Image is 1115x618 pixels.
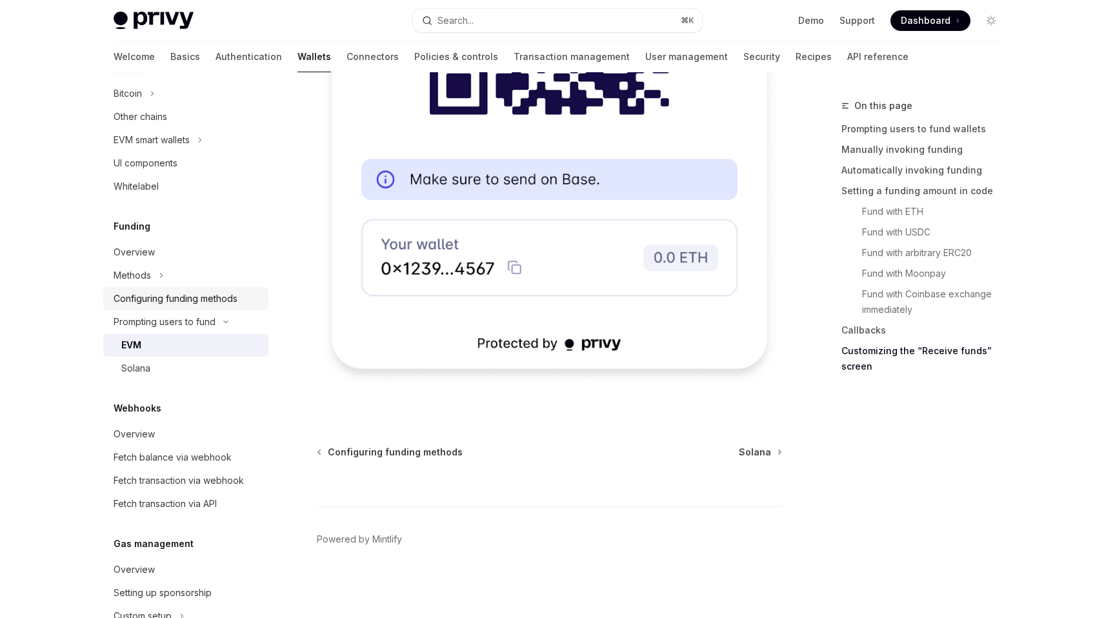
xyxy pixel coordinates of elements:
a: Basics [170,41,200,72]
a: Fund with ETH [862,201,1012,222]
div: Overview [114,244,155,260]
div: Overview [114,562,155,577]
div: Configuring funding methods [114,291,237,306]
a: Fund with arbitrary ERC20 [862,243,1012,263]
button: Search...⌘K [413,9,702,32]
div: EVM smart wallets [114,132,190,148]
div: Methods [114,268,151,283]
h5: Funding [114,219,150,234]
div: Bitcoin [114,86,142,101]
a: EVM [103,334,268,357]
div: Prompting users to fund [114,314,216,330]
a: Setting a funding amount in code [841,181,1012,201]
a: Callbacks [841,320,1012,341]
a: Fetch transaction via webhook [103,469,268,492]
a: Security [743,41,780,72]
div: UI components [114,155,177,171]
a: Whitelabel [103,175,268,198]
a: Recipes [796,41,832,72]
a: Dashboard [890,10,970,31]
div: Fetch balance via webhook [114,450,232,465]
a: Solana [103,357,268,380]
a: Automatically invoking funding [841,160,1012,181]
div: Fetch transaction via webhook [114,473,244,488]
h5: Gas management [114,536,194,552]
div: Solana [121,361,150,376]
a: Policies & controls [414,41,498,72]
a: Powered by Mintlify [317,533,402,546]
h5: Webhooks [114,401,161,416]
a: Transaction management [514,41,630,72]
a: Wallets [297,41,331,72]
div: Search... [437,13,474,28]
a: Overview [103,241,268,264]
span: Solana [739,446,771,459]
a: Support [839,14,875,27]
a: Prompting users to fund wallets [841,119,1012,139]
a: Fetch balance via webhook [103,446,268,469]
a: Authentication [216,41,282,72]
button: Toggle dark mode [981,10,1001,31]
a: Manually invoking funding [841,139,1012,160]
span: Dashboard [901,14,950,27]
div: Setting up sponsorship [114,585,212,601]
div: Whitelabel [114,179,159,194]
a: Other chains [103,105,268,128]
span: ⌘ K [681,15,694,26]
a: Configuring funding methods [103,287,268,310]
img: light logo [114,12,194,30]
a: Solana [739,446,781,459]
a: Connectors [347,41,399,72]
div: Fetch transaction via API [114,496,217,512]
a: User management [645,41,728,72]
span: On this page [854,98,912,114]
a: Fund with USDC [862,222,1012,243]
span: Configuring funding methods [328,446,463,459]
a: Fund with Moonpay [862,263,1012,284]
div: EVM [121,337,141,353]
a: Fund with Coinbase exchange immediately [862,284,1012,320]
a: UI components [103,152,268,175]
a: Customizing the “Receive funds” screen [841,341,1012,377]
a: Overview [103,558,268,581]
a: Configuring funding methods [318,446,463,459]
div: Other chains [114,109,167,125]
a: Overview [103,423,268,446]
a: Welcome [114,41,155,72]
a: Fetch transaction via API [103,492,268,515]
div: Overview [114,426,155,442]
a: Demo [798,14,824,27]
a: Setting up sponsorship [103,581,268,604]
a: API reference [847,41,909,72]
